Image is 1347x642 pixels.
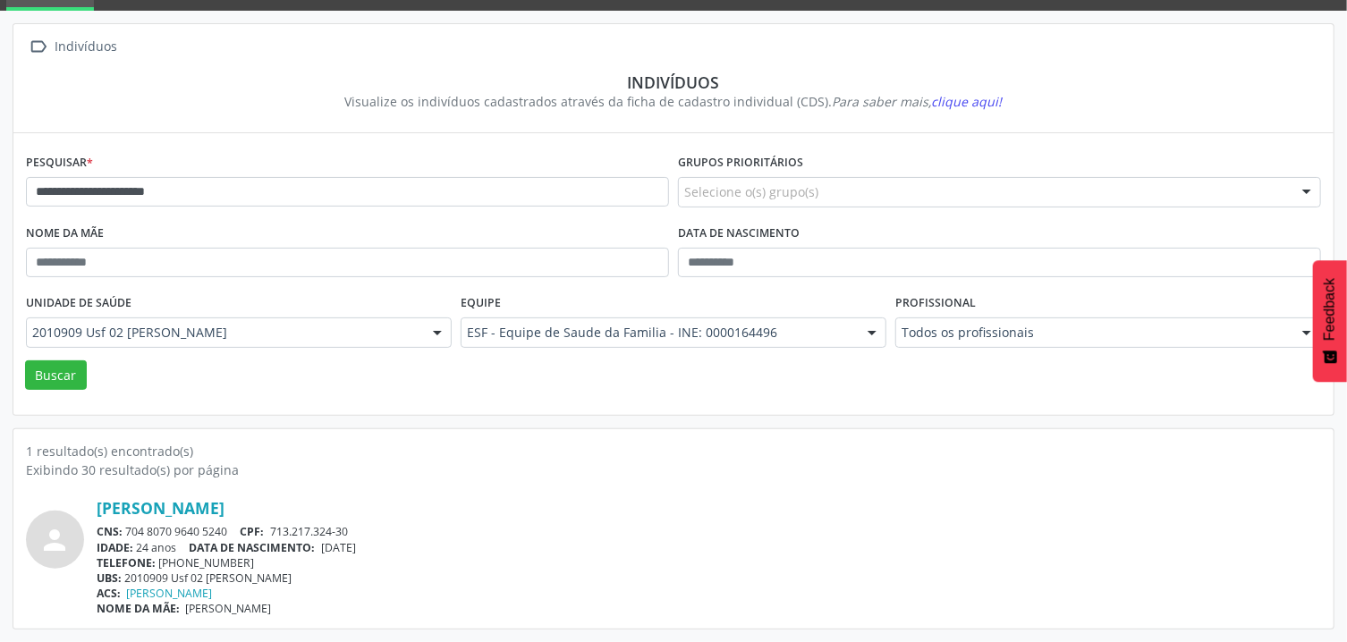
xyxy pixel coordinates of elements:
[678,149,803,177] label: Grupos prioritários
[684,182,818,201] span: Selecione o(s) grupo(s)
[26,34,121,60] a:  Indivíduos
[97,555,1321,570] div: [PHONE_NUMBER]
[97,540,1321,555] div: 24 anos
[270,524,348,539] span: 713.217.324-30
[26,149,93,177] label: Pesquisar
[97,524,123,539] span: CNS:
[461,290,501,317] label: Equipe
[321,540,356,555] span: [DATE]
[186,601,272,616] span: [PERSON_NAME]
[26,290,131,317] label: Unidade de saúde
[241,524,265,539] span: CPF:
[902,324,1284,342] span: Todos os profissionais
[26,460,1321,479] div: Exibindo 30 resultado(s) por página
[97,540,133,555] span: IDADE:
[190,540,316,555] span: DATA DE NASCIMENTO:
[467,324,850,342] span: ESF - Equipe de Saude da Familia - INE: 0000164496
[1313,260,1347,382] button: Feedback - Mostrar pesquisa
[26,442,1321,460] div: 1 resultado(s) encontrado(s)
[97,601,180,616] span: NOME DA MÃE:
[97,570,1321,586] div: 2010909 Usf 02 [PERSON_NAME]
[38,72,1309,92] div: Indivíduos
[127,586,213,601] a: [PERSON_NAME]
[97,498,224,518] a: [PERSON_NAME]
[32,324,415,342] span: 2010909 Usf 02 [PERSON_NAME]
[97,555,156,570] span: TELEFONE:
[895,290,976,317] label: Profissional
[97,586,121,601] span: ACS:
[25,360,87,391] button: Buscar
[678,220,800,248] label: Data de nascimento
[26,220,104,248] label: Nome da mãe
[97,570,122,586] span: UBS:
[26,34,52,60] i: 
[38,92,1309,111] div: Visualize os indivíduos cadastrados através da ficha de cadastro individual (CDS).
[833,93,1003,110] i: Para saber mais,
[52,34,121,60] div: Indivíduos
[39,524,72,556] i: person
[97,524,1321,539] div: 704 8070 9640 5240
[1322,278,1338,341] span: Feedback
[932,93,1003,110] span: clique aqui!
